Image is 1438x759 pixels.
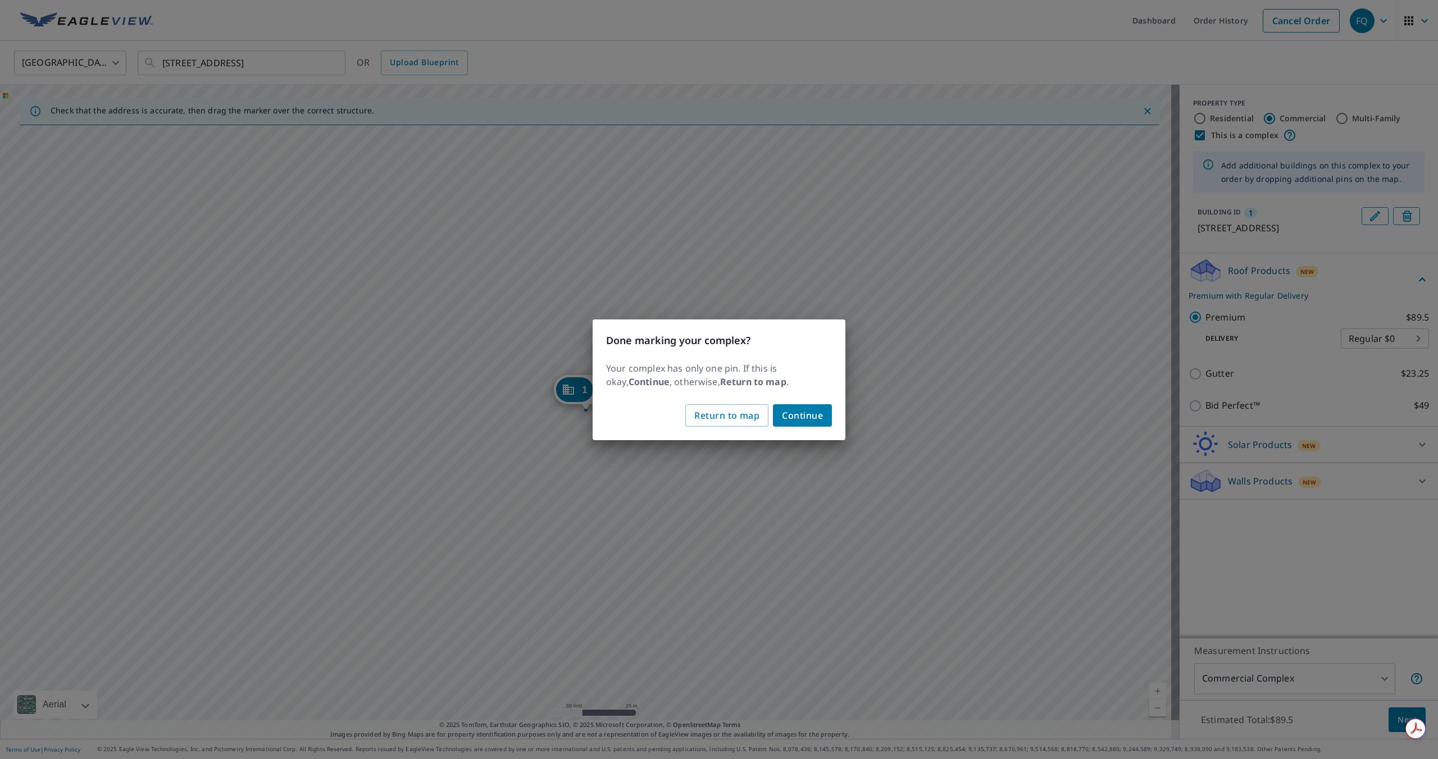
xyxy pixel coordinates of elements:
[782,408,823,423] span: Continue
[685,404,768,427] button: Return to map
[629,376,670,388] b: Continue
[720,376,786,388] b: Return to map
[606,333,832,348] h3: Done marking your complex?
[773,404,832,427] button: Continue
[694,408,759,423] span: Return to map
[606,362,832,388] p: Your complex has only one pin. If this is okay, , otherwise, .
